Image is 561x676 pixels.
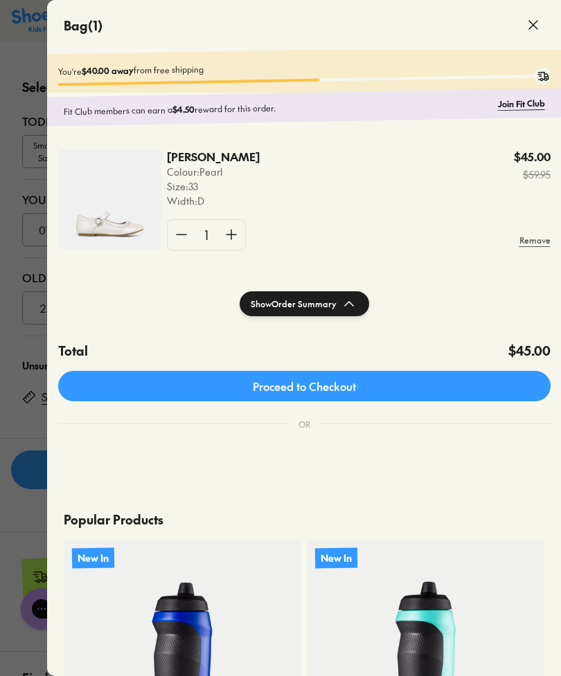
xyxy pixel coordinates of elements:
button: Open gorgias live chat [7,5,48,46]
h4: $45.00 [508,341,550,360]
p: [PERSON_NAME] [167,149,241,165]
a: Proceed to Checkout [58,371,551,401]
div: OR [287,407,321,441]
img: 4-481840.jpg [58,149,161,249]
button: ShowOrder Summary [239,291,368,316]
b: $4.50 [172,104,194,116]
a: Join Fit Club [497,97,544,110]
s: $59.95 [513,167,550,182]
p: Width : D [167,194,260,208]
p: New In [71,547,114,568]
p: Colour: Pearl [167,165,260,179]
p: Fit Club members can earn a reward for this order. [63,98,492,118]
h4: Bag ( 1 ) [64,16,103,35]
h4: Total [58,341,88,360]
b: $40.00 away [81,64,133,76]
p: Popular Products [64,499,545,540]
iframe: PayPal-paypal [58,458,551,495]
div: 1 [195,220,217,250]
p: Size : 33 [167,179,260,194]
p: You're from free shipping [57,57,550,77]
p: $45.00 [513,149,550,165]
p: New In [315,547,357,568]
